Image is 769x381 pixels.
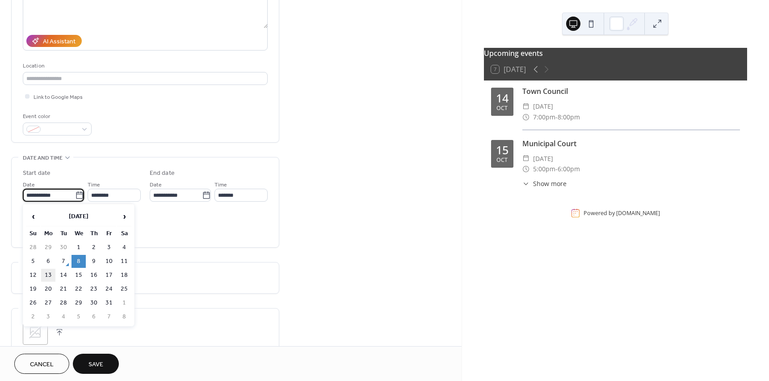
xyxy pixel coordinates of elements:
td: 11 [117,255,131,268]
td: 17 [102,269,116,282]
button: Cancel [14,354,69,374]
span: 8:00pm [558,112,580,123]
td: 4 [117,241,131,254]
td: 31 [102,296,116,309]
td: 28 [26,241,40,254]
span: Cancel [30,360,54,369]
td: 21 [56,283,71,296]
div: Oct [496,106,508,111]
td: 13 [41,269,55,282]
span: [DATE] [533,153,553,164]
td: 16 [87,269,101,282]
span: Save [88,360,103,369]
td: 3 [102,241,116,254]
td: 4 [56,310,71,323]
td: 18 [117,269,131,282]
span: [DATE] [533,101,553,112]
td: 5 [26,255,40,268]
span: 6:00pm [558,164,580,174]
td: 12 [26,269,40,282]
span: Date and time [23,153,63,163]
span: Date [150,180,162,190]
td: 20 [41,283,55,296]
div: Powered by [584,209,660,217]
div: ; [23,320,48,345]
th: Su [26,227,40,240]
div: AI Assistant [43,37,76,47]
div: ​ [522,112,529,123]
th: Th [87,227,101,240]
td: 30 [56,241,71,254]
span: 5:00pm [533,164,555,174]
span: Show more [533,179,567,188]
div: End date [150,169,175,178]
span: Date [23,180,35,190]
td: 5 [71,310,86,323]
div: 14 [496,93,508,104]
div: Event color [23,112,90,121]
span: Link to Google Maps [34,93,83,102]
td: 10 [102,255,116,268]
span: - [555,164,558,174]
button: ​Show more [522,179,567,188]
div: ​ [522,101,529,112]
td: 23 [87,283,101,296]
td: 28 [56,296,71,309]
div: ​ [522,164,529,174]
td: 8 [117,310,131,323]
th: We [71,227,86,240]
td: 14 [56,269,71,282]
button: AI Assistant [26,35,82,47]
td: 6 [41,255,55,268]
td: 15 [71,269,86,282]
td: 19 [26,283,40,296]
td: 29 [71,296,86,309]
td: 1 [117,296,131,309]
div: 15 [496,144,508,156]
td: 25 [117,283,131,296]
td: 1 [71,241,86,254]
div: ​ [522,179,529,188]
span: ‹ [26,207,40,225]
td: 30 [87,296,101,309]
div: ​ [522,153,529,164]
div: Start date [23,169,50,178]
a: [DOMAIN_NAME] [616,209,660,217]
td: 3 [41,310,55,323]
div: Municipal Court [522,138,740,149]
div: Town Council [522,86,740,97]
td: 26 [26,296,40,309]
td: 9 [87,255,101,268]
td: 29 [41,241,55,254]
td: 7 [102,310,116,323]
th: Mo [41,227,55,240]
div: Location [23,61,266,71]
span: 7:00pm [533,112,555,123]
td: 27 [41,296,55,309]
span: - [555,112,558,123]
td: 24 [102,283,116,296]
div: Oct [496,157,508,163]
div: Upcoming events [484,48,747,59]
td: 8 [71,255,86,268]
th: Sa [117,227,131,240]
span: Time [88,180,100,190]
th: Tu [56,227,71,240]
td: 6 [87,310,101,323]
td: 2 [26,310,40,323]
td: 2 [87,241,101,254]
th: Fr [102,227,116,240]
th: [DATE] [41,207,116,226]
td: 7 [56,255,71,268]
span: › [118,207,131,225]
span: Time [214,180,227,190]
td: 22 [71,283,86,296]
button: Save [73,354,119,374]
